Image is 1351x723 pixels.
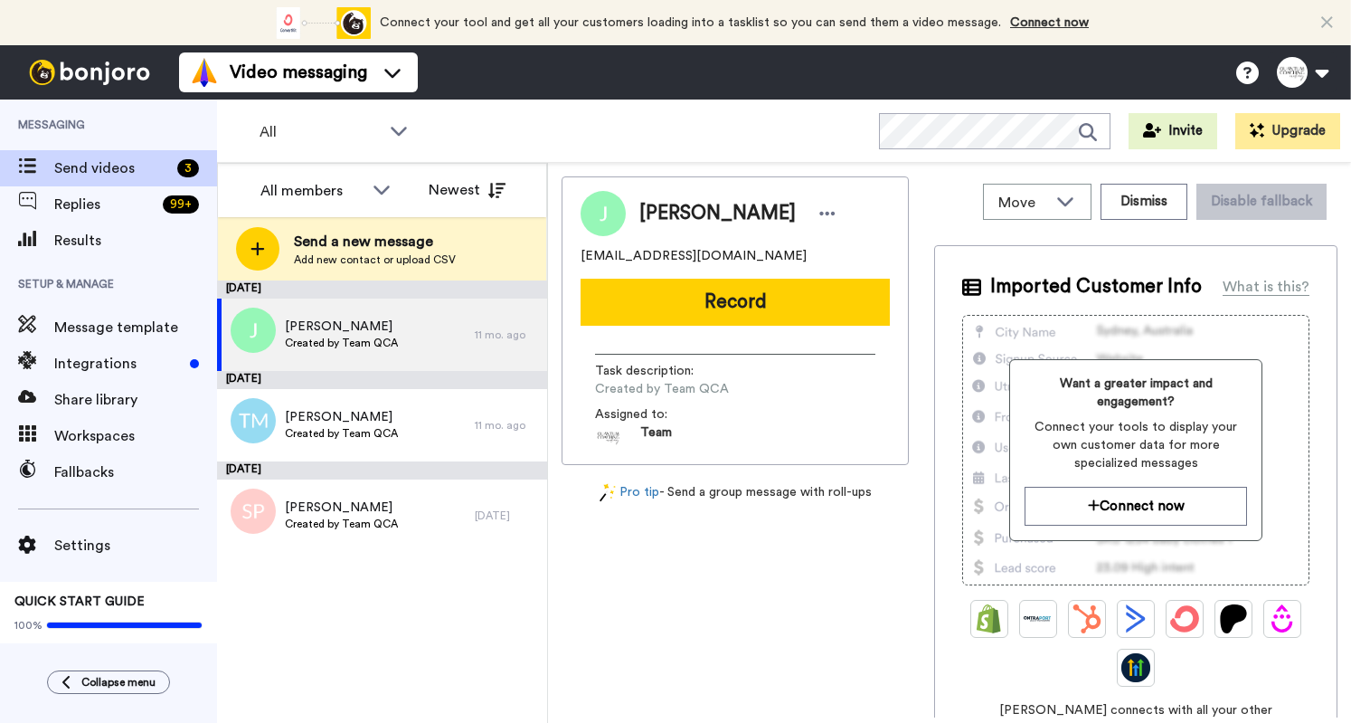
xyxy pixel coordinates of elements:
[271,7,371,39] div: animation
[600,483,659,502] a: Pro tip
[475,509,538,523] div: [DATE]
[54,157,170,179] span: Send videos
[1129,113,1217,149] button: Invite
[475,328,538,342] div: 11 mo. ago
[54,317,217,338] span: Message template
[380,16,1001,29] span: Connect your tool and get all your customers loading into a tasklist so you can send them a video...
[14,618,43,633] span: 100%
[285,426,398,441] span: Created by Team QCA
[14,595,145,608] span: QUICK START GUIDE
[54,230,217,252] span: Results
[1025,487,1247,526] button: Connect now
[163,195,199,214] div: 99 +
[54,194,156,215] span: Replies
[294,252,456,267] span: Add new contact or upload CSV
[1223,276,1309,298] div: What is this?
[975,604,1004,633] img: Shopify
[81,675,156,690] span: Collapse menu
[231,308,276,353] img: j.png
[285,499,398,517] span: [PERSON_NAME]
[581,247,807,265] span: [EMAIL_ADDRESS][DOMAIN_NAME]
[260,121,381,143] span: All
[54,461,217,483] span: Fallbacks
[294,231,456,252] span: Send a new message
[1024,604,1053,633] img: Ontraport
[998,192,1047,214] span: Move
[54,425,217,447] span: Workspaces
[1196,184,1327,220] button: Disable fallback
[217,371,547,389] div: [DATE]
[415,172,519,208] button: Newest
[475,418,538,433] div: 11 mo. ago
[581,191,626,236] img: Image of Jennifer
[285,318,398,336] span: [PERSON_NAME]
[230,60,367,85] span: Video messaging
[231,398,276,443] img: tm.png
[260,180,364,202] div: All members
[1219,604,1248,633] img: Patreon
[1025,418,1247,472] span: Connect your tools to display your own customer data for more specialized messages
[595,362,722,380] span: Task description :
[177,159,199,177] div: 3
[190,58,219,87] img: vm-color.svg
[595,423,622,451] img: 1a292e09-6a9c-45bc-9a43-dfd1f40f4eb9-1695941419.jpg
[54,535,217,557] span: Settings
[22,60,157,85] img: bj-logo-header-white.svg
[990,273,1202,300] span: Imported Customer Info
[1170,604,1199,633] img: ConvertKit
[640,423,672,451] span: Team
[285,336,398,350] span: Created by Team QCA
[639,200,796,227] span: [PERSON_NAME]
[285,517,398,531] span: Created by Team QCA
[600,483,616,502] img: magic-wand.svg
[285,408,398,426] span: [PERSON_NAME]
[47,671,170,694] button: Collapse menu
[231,489,276,534] img: sp.png
[54,389,217,411] span: Share library
[1121,604,1150,633] img: ActiveCampaign
[1025,375,1247,411] span: Want a greater impact and engagement?
[1268,604,1297,633] img: Drip
[217,281,547,299] div: [DATE]
[1072,604,1101,633] img: Hubspot
[217,461,547,480] div: [DATE]
[562,483,909,502] div: - Send a group message with roll-ups
[1101,184,1187,220] button: Dismiss
[595,405,722,423] span: Assigned to:
[595,380,767,398] span: Created by Team QCA
[54,353,183,375] span: Integrations
[1121,653,1150,682] img: GoHighLevel
[1010,16,1089,29] a: Connect now
[1235,113,1340,149] button: Upgrade
[581,279,890,326] button: Record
